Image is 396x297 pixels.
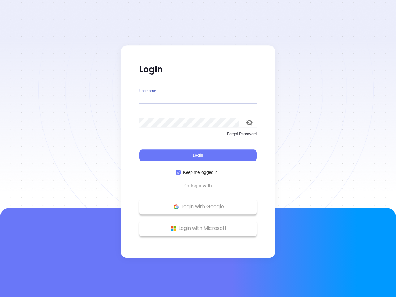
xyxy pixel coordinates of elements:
[193,153,203,158] span: Login
[139,221,257,236] button: Microsoft Logo Login with Microsoft
[172,203,180,211] img: Google Logo
[139,199,257,214] button: Google Logo Login with Google
[181,169,220,176] span: Keep me logged in
[170,225,177,232] img: Microsoft Logo
[139,64,257,75] p: Login
[181,182,215,190] span: Or login with
[139,131,257,137] p: Forgot Password
[139,89,156,93] label: Username
[139,149,257,161] button: Login
[139,131,257,142] a: Forgot Password
[142,224,254,233] p: Login with Microsoft
[142,202,254,211] p: Login with Google
[242,115,257,130] button: toggle password visibility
